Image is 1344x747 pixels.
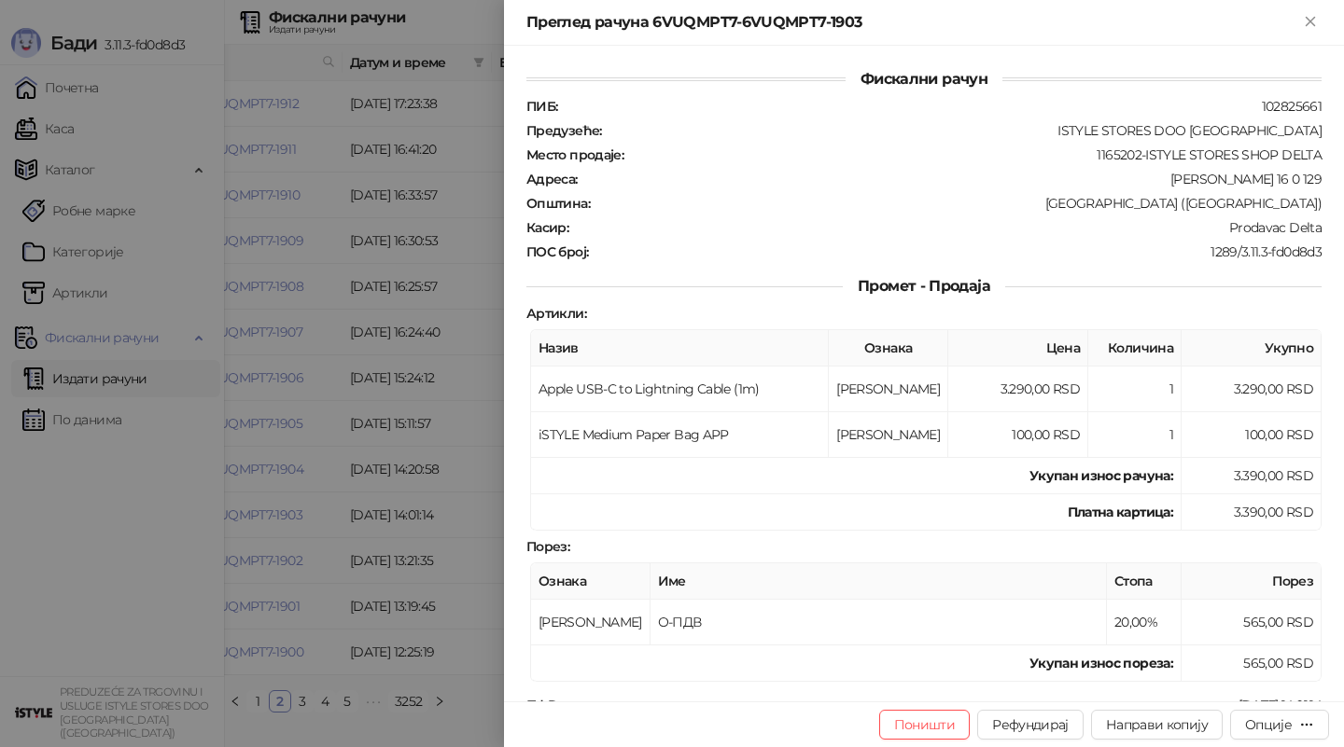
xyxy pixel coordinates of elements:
[1106,716,1208,733] span: Направи копију
[1182,494,1322,531] td: 3.390,00 RSD
[590,243,1323,260] div: 1289/3.11.3-fd0d8d3
[1245,716,1292,733] div: Опције
[651,600,1107,645] td: О-ПДВ
[1107,600,1182,645] td: 20,00%
[1182,367,1322,412] td: 3.290,00 RSD
[1182,600,1322,645] td: 565,00 RSD
[843,277,1005,295] span: Промет - Продаја
[526,146,623,163] strong: Место продаје :
[1182,563,1322,600] th: Порез
[1299,11,1322,34] button: Close
[1182,412,1322,458] td: 100,00 RSD
[526,171,578,187] strong: Адреса :
[1029,467,1173,484] strong: Укупан износ рачуна :
[879,710,971,740] button: Поништи
[531,367,829,412] td: Apple USB-C to Lightning Cable (1m)
[531,412,829,458] td: iSTYLE Medium Paper Bag APP
[580,171,1323,187] div: [PERSON_NAME] 16 0 129
[570,219,1323,236] div: Prodavac Delta
[1088,367,1182,412] td: 1
[526,122,602,139] strong: Предузеће :
[1068,504,1173,520] strong: Платна картица :
[651,563,1107,600] th: Име
[846,70,1002,88] span: Фискални рачун
[829,330,948,367] th: Ознака
[526,195,590,212] strong: Општина :
[592,195,1323,212] div: [GEOGRAPHIC_DATA] ([GEOGRAPHIC_DATA])
[526,11,1299,34] div: Преглед рачуна 6VUQMPT7-6VUQMPT7-1903
[526,697,604,713] strong: ПФР време :
[526,538,569,555] strong: Порез :
[625,146,1323,163] div: 1165202-ISTYLE STORES SHOP DELTA
[526,98,557,115] strong: ПИБ :
[1230,710,1329,740] button: Опције
[1088,330,1182,367] th: Количина
[829,412,948,458] td: [PERSON_NAME]
[604,122,1323,139] div: ISTYLE STORES DOO [GEOGRAPHIC_DATA]
[1182,330,1322,367] th: Укупно
[948,330,1088,367] th: Цена
[948,412,1088,458] td: 100,00 RSD
[977,710,1084,740] button: Рефундирај
[531,563,651,600] th: Ознака
[531,600,651,645] td: [PERSON_NAME]
[948,367,1088,412] td: 3.290,00 RSD
[531,330,829,367] th: Назив
[1029,655,1173,671] strong: Укупан износ пореза:
[1182,645,1322,682] td: 565,00 RSD
[1107,563,1182,600] th: Стопа
[606,697,1323,713] div: [DATE] 14:01:14
[1182,458,1322,494] td: 3.390,00 RSD
[526,219,568,236] strong: Касир :
[559,98,1323,115] div: 102825661
[526,305,586,322] strong: Артикли :
[1088,412,1182,458] td: 1
[829,367,948,412] td: [PERSON_NAME]
[1091,710,1223,740] button: Направи копију
[526,243,588,260] strong: ПОС број :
